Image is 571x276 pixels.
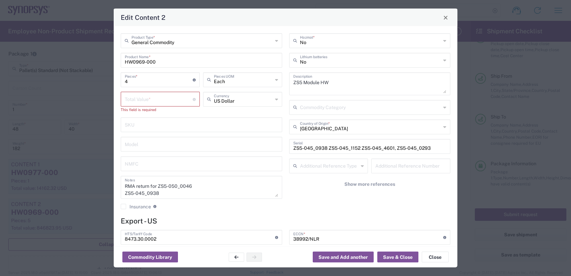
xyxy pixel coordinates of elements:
[313,252,374,263] button: Save and Add another
[121,217,450,225] h4: Export - US
[422,252,449,263] button: Close
[377,252,418,263] button: Save & Close
[441,13,450,22] button: Close
[122,252,178,263] button: Commodity Library
[121,204,151,209] label: Insurance
[344,181,395,187] span: Show more references
[121,107,200,113] div: This field is required
[121,12,165,22] h4: Edit Content 2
